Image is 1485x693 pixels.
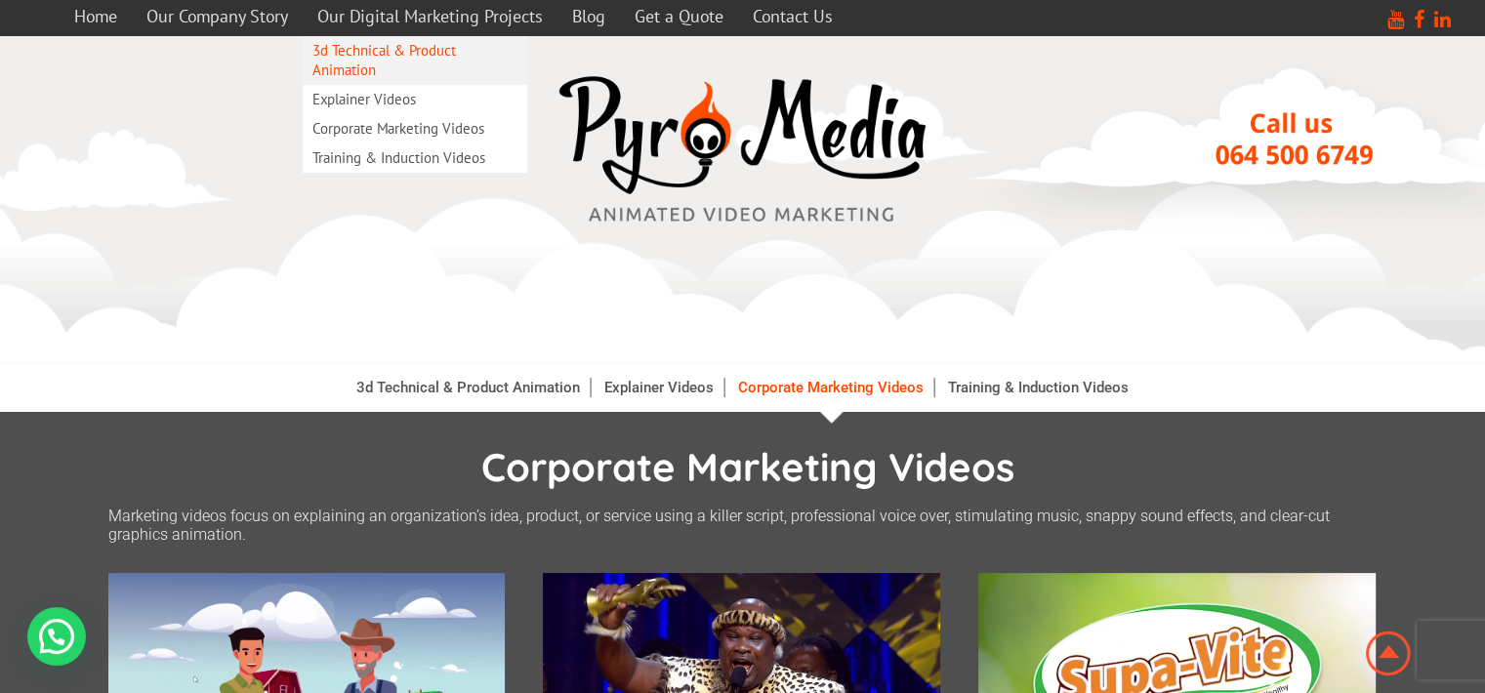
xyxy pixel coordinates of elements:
h1: Corporate Marketing Videos [118,442,1378,491]
img: Animation Studio South Africa [1362,628,1415,679]
a: Corporate Marketing Videos [728,378,934,397]
a: Corporate Marketing Videos [303,114,527,143]
a: 3d Technical & Product Animation [303,36,527,85]
a: Training & Induction Videos [303,143,527,173]
a: Training & Induction Videos [938,378,1138,397]
a: Explainer Videos [595,378,724,397]
a: video marketing media company westville durban logo [548,65,938,238]
p: Marketing videos focus on explaining an organization’s idea, product, or service using a killer s... [108,507,1378,544]
a: 3d Technical & Product Animation [347,378,591,397]
a: Explainer Videos [303,85,527,114]
img: video marketing media company westville durban logo [548,65,938,234]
